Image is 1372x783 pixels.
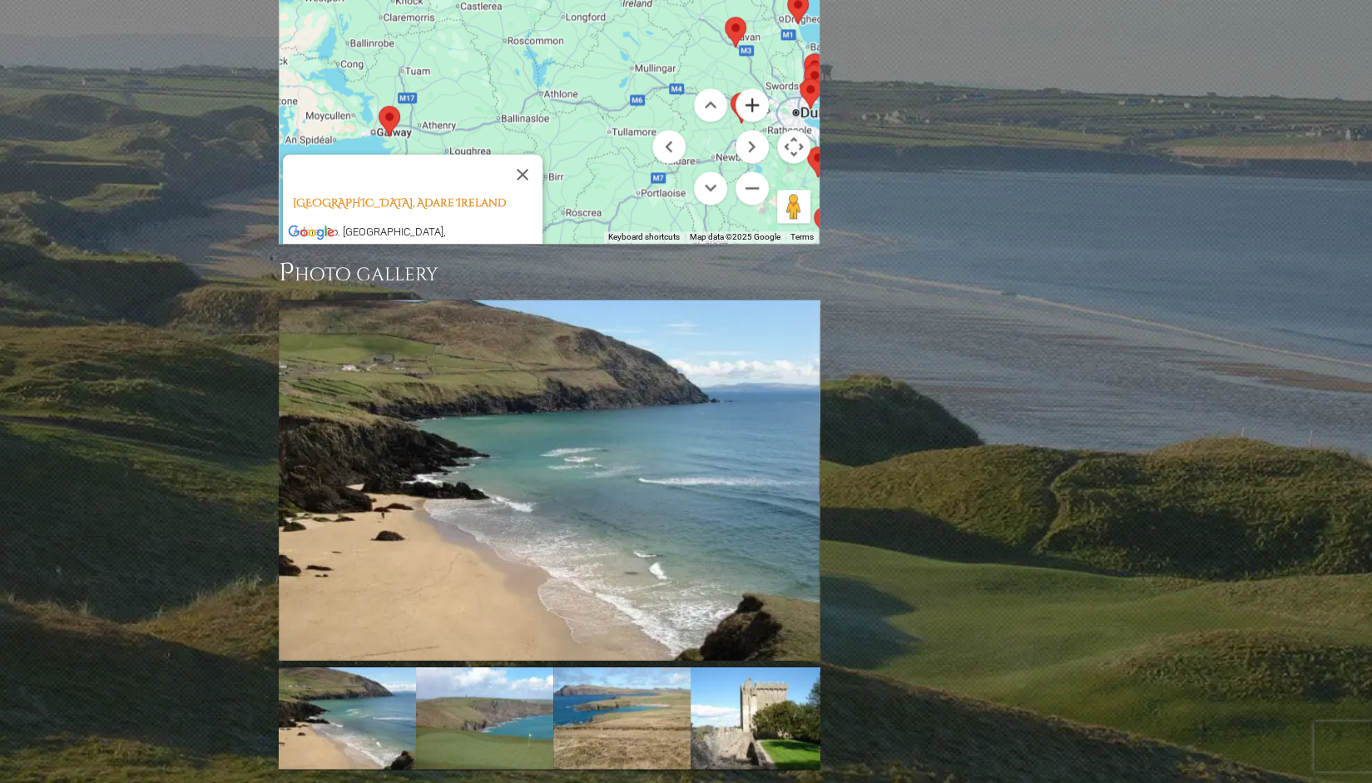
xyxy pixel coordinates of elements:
a: Open this area in Google Maps (opens a new window) [284,221,339,243]
span: Map data ©2025 Google [690,232,780,241]
h3: Photo Gallery [279,256,820,290]
button: Keyboard shortcuts [608,231,680,243]
button: Move left [652,130,686,163]
img: Google [284,221,339,243]
button: Move up [694,88,727,121]
button: Move down [694,171,727,205]
button: Drag Pegman onto the map to open Street View [777,190,810,223]
button: Map camera controls [777,130,810,163]
button: Move right [736,130,769,163]
button: Zoom in [736,88,769,121]
p: Adare, Co. [GEOGRAPHIC_DATA], [GEOGRAPHIC_DATA] [293,221,542,260]
a: Terms (opens in new tab) [790,232,814,241]
button: Zoom out [736,171,769,205]
a: [GEOGRAPHIC_DATA], Adare Ireland [293,195,506,210]
button: Close [503,154,542,194]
